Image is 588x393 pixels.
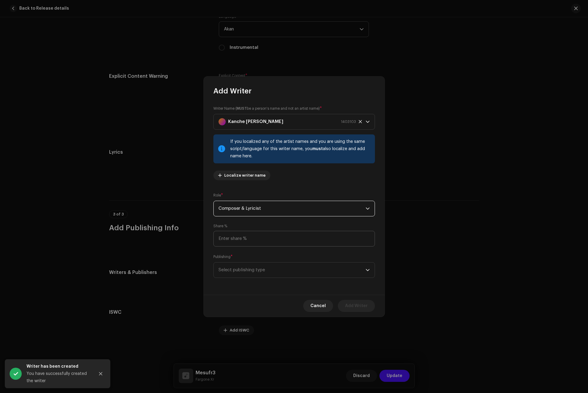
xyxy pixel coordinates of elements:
[213,254,231,260] small: Publishing
[213,105,320,112] small: Writer Name ( be a person's name and not an artist name)
[213,171,270,180] button: Localize writer name
[228,114,283,129] strong: Kanche [PERSON_NAME]
[310,300,326,312] span: Cancel
[230,138,370,160] div: If you localized any of the artist names and you are using the same script/language for this writ...
[237,107,247,110] strong: MUST
[213,192,221,198] small: Role
[224,169,266,181] span: Localize writer name
[345,300,368,312] span: Add Writer
[27,370,90,385] div: You have successfully created the writer
[219,263,366,278] span: Select publishing type
[27,363,90,370] div: Writer has been created
[219,201,366,216] span: Composer & Lyricist
[341,114,356,129] span: 1403103
[366,114,370,129] div: dropdown trigger
[312,147,323,151] strong: must
[219,114,366,129] span: Kanche Jagri Aaron
[338,300,375,312] button: Add Writer
[213,86,252,96] span: Add Writer
[213,224,227,228] label: Share %
[303,300,333,312] button: Cancel
[366,201,370,216] div: dropdown trigger
[95,368,107,380] button: Close
[213,231,375,247] input: Enter share %
[366,263,370,278] div: dropdown trigger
